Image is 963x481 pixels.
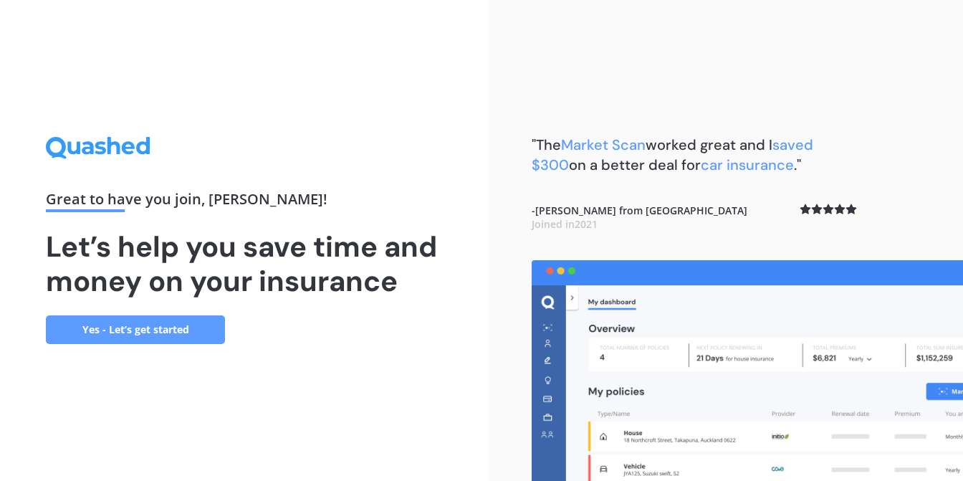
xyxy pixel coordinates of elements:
[532,135,813,174] b: "The worked great and I on a better deal for ."
[532,260,963,481] img: dashboard.webp
[701,156,794,174] span: car insurance
[46,315,225,344] a: Yes - Let’s get started
[532,217,598,231] span: Joined in 2021
[532,135,813,174] span: saved $300
[532,204,747,232] b: - [PERSON_NAME] from [GEOGRAPHIC_DATA]
[561,135,646,154] span: Market Scan
[46,229,443,298] h1: Let’s help you save time and money on your insurance
[46,192,443,212] div: Great to have you join , [PERSON_NAME] !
